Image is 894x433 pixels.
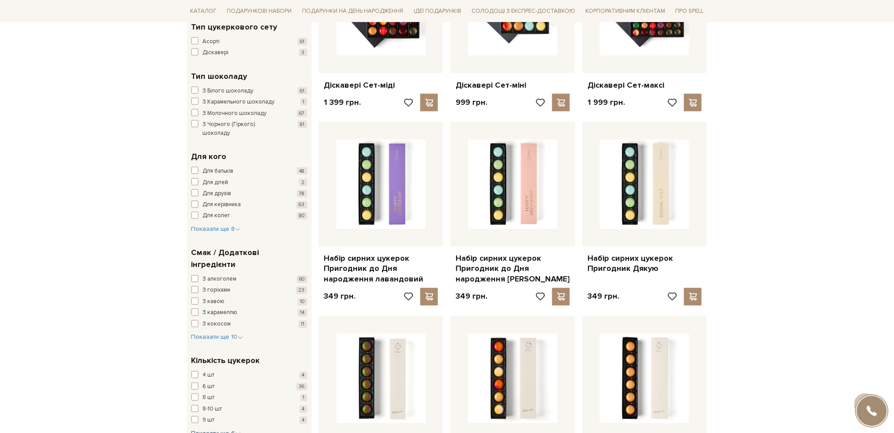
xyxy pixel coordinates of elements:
[191,151,227,163] span: Для кого
[324,254,438,285] a: Набір сирних цукерок Пригодник до Дня народження лавандовий
[298,309,307,317] span: 14
[191,383,307,392] button: 6 шт 36
[587,97,625,107] p: 1 999 грн.
[191,333,243,342] button: Показати ще 10
[203,178,228,187] span: Для дітей
[299,372,307,379] span: 4
[191,212,307,221] button: Для колег 80
[191,309,307,318] button: З карамеллю 14
[456,292,487,302] p: 349 грн.
[191,394,307,403] button: 8 шт 1
[587,292,619,302] p: 349 грн.
[296,201,307,209] span: 63
[456,80,570,90] a: Діскавері Сет-міні
[203,394,215,403] span: 8 шт
[456,97,487,107] p: 999 грн.
[191,98,307,107] button: З Карамельного шоколаду 1
[203,189,232,198] span: Для друзів
[587,254,702,274] a: Набір сирних цукерок Пригодник Дякую
[191,371,307,380] button: 4 шт 4
[191,201,307,210] button: Для керівника 63
[203,416,215,425] span: 9 шт
[300,394,307,402] span: 1
[672,4,707,18] span: Про Spell
[191,247,305,271] span: Смак / Додаткові інгредієнти
[299,4,407,18] span: Подарунки на День народження
[296,383,307,391] span: 36
[297,276,307,283] span: 60
[299,321,307,328] span: 11
[203,120,283,137] span: З Чорного (Гіркого) шоколаду
[191,225,240,234] button: Показати ще 8
[191,189,307,198] button: Для друзів 78
[191,70,247,82] span: Тип шоколаду
[297,212,307,220] span: 80
[297,190,307,197] span: 78
[203,48,229,57] span: Діскавері
[203,212,231,221] span: Для колег
[203,371,215,380] span: 4 шт
[299,417,307,424] span: 4
[587,80,702,90] a: Діскавері Сет-максі
[191,178,307,187] button: Для дітей 2
[191,275,307,284] button: З алкоголем 60
[324,97,361,107] p: 1 399 грн.
[203,87,254,96] span: З Білого шоколаду
[203,201,241,210] span: Для керівника
[191,120,307,137] button: З Чорного (Гіркого) шоколаду 81
[203,383,215,392] span: 6 шт
[203,98,275,107] span: З Карамельного шоколаду
[191,333,243,341] span: Показати ще 10
[297,167,307,175] span: 48
[298,87,307,95] span: 61
[203,286,231,295] span: З горіхами
[191,37,307,46] button: Асорті 61
[203,167,234,176] span: Для батьків
[191,21,277,33] span: Тип цукеркового сету
[299,49,307,56] span: 3
[203,309,238,318] span: З карамеллю
[296,287,307,294] span: 23
[203,109,267,118] span: З Молочного шоколаду
[324,292,356,302] p: 349 грн.
[191,226,240,233] span: Показати ще 8
[191,416,307,425] button: 9 шт 4
[191,87,307,96] button: З Білого шоколаду 61
[224,4,296,18] span: Подарункові набори
[203,320,231,329] span: З кокосом
[191,48,307,57] button: Діскавері 3
[299,179,307,186] span: 2
[203,298,225,307] span: З кавою
[299,406,307,413] span: 4
[191,298,307,307] button: З кавою 10
[203,275,237,284] span: З алкоголем
[582,4,669,19] a: Корпоративним клієнтам
[191,355,260,367] span: Кількість цукерок
[298,298,307,306] span: 10
[298,121,307,128] span: 81
[203,405,222,414] span: 8-10 шт
[191,405,307,414] button: 8-10 шт 4
[410,4,465,18] span: Ідеї подарунків
[187,4,221,18] span: Каталог
[298,38,307,45] span: 61
[456,254,570,285] a: Набір сирних цукерок Пригодник до Дня народження [PERSON_NAME]
[191,167,307,176] button: Для батьків 48
[191,286,307,295] button: З горіхами 23
[203,37,220,46] span: Асорті
[191,109,307,118] button: З Молочного шоколаду 67
[300,98,307,106] span: 1
[191,320,307,329] button: З кокосом 11
[468,4,579,19] a: Солодощі з експрес-доставкою
[297,110,307,117] span: 67
[324,80,438,90] a: Діскавері Сет-міді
